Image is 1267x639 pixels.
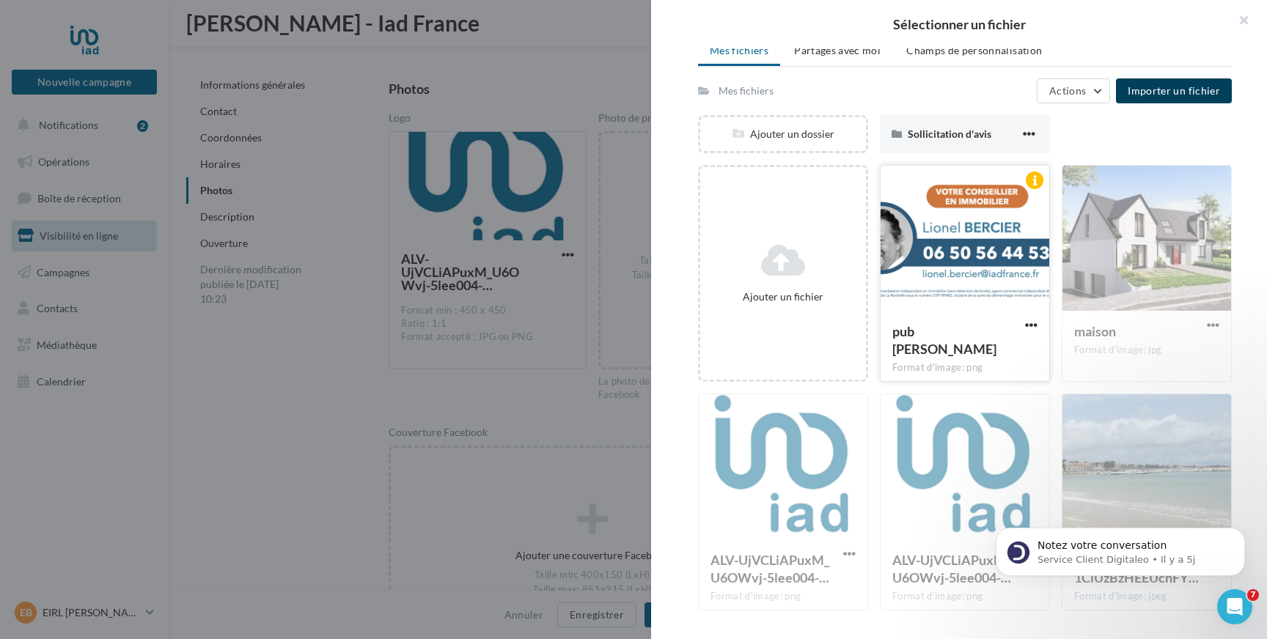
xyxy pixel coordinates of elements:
span: Actions [1049,84,1086,97]
iframe: Intercom notifications message [974,497,1267,599]
span: Mes fichiers [710,44,768,56]
button: Importer un fichier [1116,78,1232,103]
div: Ajouter un dossier [700,127,866,141]
h2: Sélectionner un fichier [675,18,1244,31]
span: pub lionel [892,323,996,357]
div: Format d'image: png [892,361,1038,374]
button: Actions [1037,78,1110,103]
span: Champs de personnalisation [906,44,1042,56]
div: Mes fichiers [719,84,774,98]
span: Partagés avec moi [794,44,881,56]
span: 7 [1247,589,1259,601]
iframe: Intercom live chat [1217,589,1252,624]
span: Sollicitation d'avis [908,128,991,140]
div: Ajouter un fichier [706,289,860,304]
span: Importer un fichier [1128,84,1220,97]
